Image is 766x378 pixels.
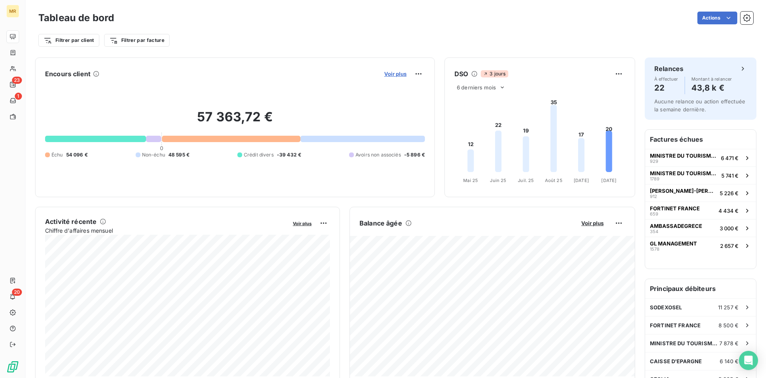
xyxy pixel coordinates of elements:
[697,12,737,24] button: Actions
[645,202,756,219] button: FORTINET FRANCE6594 434 €
[691,77,732,81] span: Montant à relancer
[650,340,719,346] span: MINISTRE DU TOURISME DE [GEOGRAPHIC_DATA]
[654,64,683,73] h6: Relances
[719,340,738,346] span: 7 878 €
[104,34,170,47] button: Filtrer par facture
[51,151,63,158] span: Échu
[45,109,425,133] h2: 57 363,72 €
[645,149,756,166] button: MINISTRE DU TOURISME DE [GEOGRAPHIC_DATA]9296 471 €
[645,130,756,149] h6: Factures échues
[654,81,678,94] h4: 22
[721,155,738,161] span: 6 471 €
[650,322,701,329] span: FORTINET FRANCE
[574,178,589,183] tspan: [DATE]
[719,208,738,214] span: 4 434 €
[645,219,756,237] button: AMBASSADEGRECE3543 000 €
[650,240,697,247] span: GL MANAGEMENT
[650,212,658,216] span: 659
[244,151,274,158] span: Crédit divers
[277,151,301,158] span: -39 432 €
[650,247,659,251] span: 1578
[454,69,468,79] h6: DSO
[355,151,401,158] span: Avoirs non associés
[45,217,97,226] h6: Activité récente
[142,151,165,158] span: Non-échu
[650,152,718,159] span: MINISTRE DU TOURISME DE [GEOGRAPHIC_DATA]
[66,151,88,158] span: 54 096 €
[650,223,702,229] span: AMBASSADEGRECE
[645,279,756,298] h6: Principaux débiteurs
[12,289,22,296] span: 20
[45,69,91,79] h6: Encours client
[650,304,682,311] span: SODEXOSEL
[720,243,738,249] span: 2 657 €
[490,178,506,183] tspan: Juin 25
[518,178,534,183] tspan: Juil. 25
[650,229,658,234] span: 354
[404,151,425,158] span: -5 896 €
[12,77,22,84] span: 23
[290,220,314,227] button: Voir plus
[650,170,718,176] span: MINISTRE DU TOURISME DE [GEOGRAPHIC_DATA]
[650,194,657,199] span: 912
[718,304,738,311] span: 11 257 €
[721,172,738,179] span: 5 741 €
[463,178,478,183] tspan: Mai 25
[38,11,114,25] h3: Tableau de bord
[359,218,402,228] h6: Balance âgée
[545,178,563,183] tspan: Août 25
[645,237,756,254] button: GL MANAGEMENT15782 657 €
[650,358,702,364] span: CAISSE D'EPARGNE
[739,351,758,370] div: Open Intercom Messenger
[650,176,659,181] span: 1789
[160,145,163,151] span: 0
[168,151,190,158] span: 48 595 €
[581,220,604,226] span: Voir plus
[481,70,508,77] span: 3 jours
[650,188,717,194] span: [PERSON_NAME]-[PERSON_NAME]
[45,226,287,235] span: Chiffre d'affaires mensuel
[6,360,19,373] img: Logo LeanPay
[382,70,409,77] button: Voir plus
[720,190,738,196] span: 5 226 €
[6,5,19,18] div: MR
[650,159,658,164] span: 929
[650,205,700,212] span: FORTINET FRANCE
[691,81,732,94] h4: 43,8 k €
[645,166,756,184] button: MINISTRE DU TOURISME DE [GEOGRAPHIC_DATA]17895 741 €
[654,98,745,113] span: Aucune relance ou action effectuée la semaine dernière.
[38,34,99,47] button: Filtrer par client
[720,225,738,232] span: 3 000 €
[719,322,738,329] span: 8 500 €
[645,184,756,202] button: [PERSON_NAME]-[PERSON_NAME]9125 226 €
[601,178,616,183] tspan: [DATE]
[457,84,496,91] span: 6 derniers mois
[293,221,312,226] span: Voir plus
[579,220,606,227] button: Voir plus
[384,71,407,77] span: Voir plus
[15,93,22,100] span: 1
[720,358,738,364] span: 6 140 €
[654,77,678,81] span: À effectuer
